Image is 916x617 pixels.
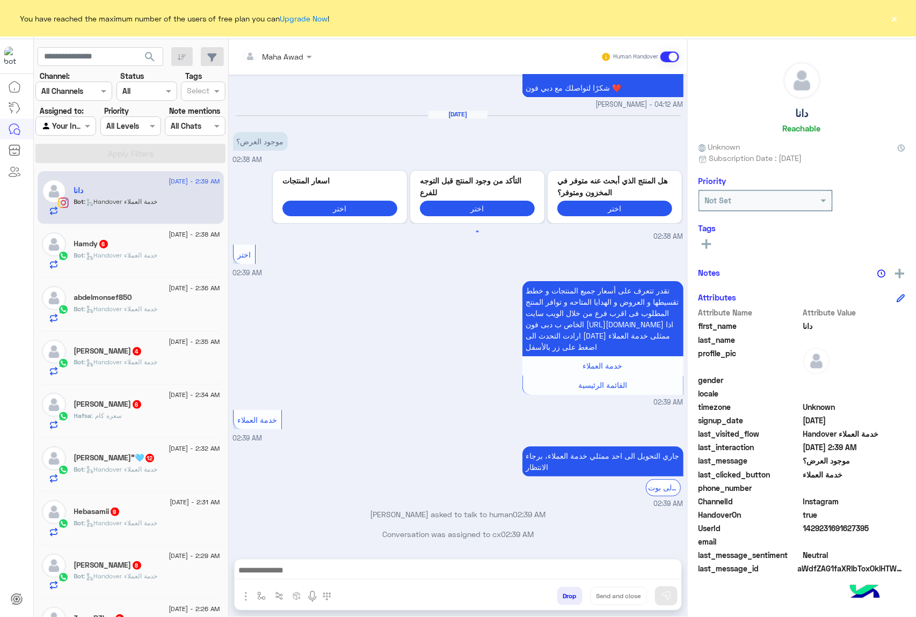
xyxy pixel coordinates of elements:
span: سعره كام [92,412,122,420]
button: اختر [557,201,672,216]
span: [DATE] - 2:34 AM [169,390,220,400]
span: true [803,509,906,520]
span: 02:38 AM [233,156,263,164]
img: send attachment [239,590,252,603]
span: last_message [699,455,801,466]
span: 02:39 AM [233,434,263,442]
span: Bot [74,358,84,366]
span: [PERSON_NAME] - 04:12 AM [596,100,684,110]
a: Upgrade Now [280,14,328,23]
span: القائمة الرئيسية [578,380,627,390]
span: : Handover خدمة العملاء [84,519,158,527]
img: WhatsApp [58,411,69,422]
span: 0 [803,549,906,561]
h5: Ronita"🩵 [74,453,155,462]
button: اختر [420,201,535,216]
span: ChannelId [699,496,801,507]
h5: Hassan [74,561,142,570]
span: 2025-08-12T23:39:59.358Z [803,442,906,453]
img: defaultAdmin.png [42,554,66,578]
button: Trigger scenario [271,587,288,605]
span: Handover خدمة العملاء [803,428,906,439]
label: Tags [185,70,202,82]
span: Subscription Date : [DATE] [709,152,802,164]
p: 13/8/2025, 2:39 AM [522,446,684,476]
span: : Handover خدمة العملاء [84,197,158,205]
img: hulul-logo.png [846,574,884,612]
p: 13/8/2025, 2:38 AM [233,132,288,151]
img: defaultAdmin.png [784,62,820,99]
span: Attribute Value [803,307,906,318]
span: null [803,374,906,386]
label: Channel: [40,70,70,82]
h6: Tags [699,223,905,233]
span: last_message_sentiment [699,549,801,561]
img: select flow [257,592,266,600]
span: You have reached the maximum number of the users of free plan you can ! [20,13,330,24]
button: select flow [253,587,271,605]
img: make a call [323,592,331,601]
img: defaultAdmin.png [42,393,66,417]
span: 02:39 AM [513,510,546,519]
h6: [DATE] [428,111,488,118]
h6: Notes [699,268,721,277]
span: [DATE] - 2:35 AM [169,337,220,347]
img: WhatsApp [58,251,69,261]
img: defaultAdmin.png [42,179,66,203]
button: create order [288,587,306,605]
label: Note mentions [169,105,220,116]
span: خدمة العملاء [803,469,906,480]
span: : Handover خدمة العملاء [84,572,158,580]
p: Conversation was assigned to cx [233,528,684,540]
h5: Hamdy [74,239,109,248]
img: defaultAdmin.png [42,500,66,524]
label: Assigned to: [40,105,84,116]
span: 6 [99,240,108,248]
span: 9 [111,508,119,516]
div: الرجوع الى بوت [646,479,681,496]
img: defaultAdmin.png [42,286,66,310]
button: Drop [557,587,583,605]
span: search [143,50,156,63]
small: Human Handover [613,53,658,61]
img: WhatsApp [58,358,69,369]
h5: Hebasamii [74,507,120,516]
h5: Andrew [74,347,142,356]
button: Apply Filters [35,144,226,163]
button: × [889,13,900,24]
span: خدمة العملاء [237,415,277,424]
span: [DATE] - 2:39 AM [169,177,220,186]
img: Instagram [58,197,69,208]
span: HandoverOn [699,509,801,520]
span: : Handover خدمة العملاء [84,305,158,313]
span: [DATE] - 2:38 AM [169,230,220,239]
span: موجود العرض؟ [803,455,906,466]
span: Unknown [699,141,740,152]
span: null [803,482,906,494]
img: WhatsApp [58,465,69,475]
h5: دانا [796,107,809,120]
span: 4 [133,347,141,356]
span: gender [699,374,801,386]
span: 02:39 AM [654,398,684,408]
span: aWdfZAG1faXRlbToxOklHTWVzc2FnZAUlEOjE3ODQxNDAyOTk5OTYyMzI5OjM0MDI4MjM2Njg0MTcxMDMwMTI0NDI1OTk2MDc... [798,563,905,574]
img: defaultAdmin.png [42,446,66,471]
span: last_clicked_button [699,469,801,480]
button: 1 of 1 [472,226,483,237]
span: Attribute Name [699,307,801,318]
h5: abdelmonsef850 [74,293,132,302]
span: 02:38 AM [654,232,684,242]
h5: Hafsa Mohamed [74,400,142,409]
p: التأكد من وجود المنتج قبل التوجه للفرع [420,175,535,198]
img: WhatsApp [58,572,69,583]
div: Select [185,85,209,99]
h6: Reachable [783,123,821,133]
p: اسعار المنتجات [282,175,397,186]
span: phone_number [699,482,801,494]
span: Bot [74,465,84,473]
img: notes [877,269,886,278]
span: 02:39 AM [233,269,263,277]
span: 02:39 AM [654,499,684,509]
p: [PERSON_NAME] asked to talk to human [233,509,684,520]
span: : Handover خدمة العملاء [84,465,158,473]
